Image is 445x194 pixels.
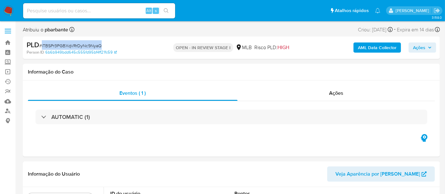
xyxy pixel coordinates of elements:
button: AML Data Collector [353,42,401,53]
span: Ações [329,89,343,97]
h1: Informação do Caso [28,69,435,75]
span: Eventos ( 1 ) [119,89,146,97]
input: Pesquise usuários ou casos... [23,7,175,15]
button: Veja Aparência por [PERSON_NAME] [327,166,435,182]
span: Atribuiu o [23,26,68,33]
a: Sair [434,7,440,14]
span: - [394,25,396,34]
b: AML Data Collector [358,42,397,53]
div: Criou: [DATE] [358,25,393,34]
span: Risco PLD: [254,44,289,51]
span: Alt [146,8,151,14]
button: search-icon [160,6,173,15]
span: Atalhos rápidos [335,7,369,14]
b: Person ID [27,49,44,55]
span: # iTBSPr3PGBXqVRrDyNc9NyaQ [39,42,102,49]
span: Veja Aparência por [PERSON_NAME] [335,166,420,182]
a: Notificações [375,8,380,13]
a: 6b6b949bdd645c555fd95bf4ff21fc59 [45,49,117,55]
span: Ações [413,42,425,53]
b: pbarbante [43,26,68,33]
div: AUTOMATIC (1) [35,110,427,124]
span: HIGH [277,44,289,51]
span: s [155,8,157,14]
button: Ações [409,42,436,53]
h3: AUTOMATIC (1) [51,113,90,120]
div: MLB [236,44,252,51]
b: PLD [27,40,39,50]
span: Expira em 14 dias [397,26,434,33]
p: OPEN - IN REVIEW STAGE I [173,43,233,52]
p: erico.trevizan@mercadopago.com.br [396,8,431,14]
h1: Informação do Usuário [28,171,80,177]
